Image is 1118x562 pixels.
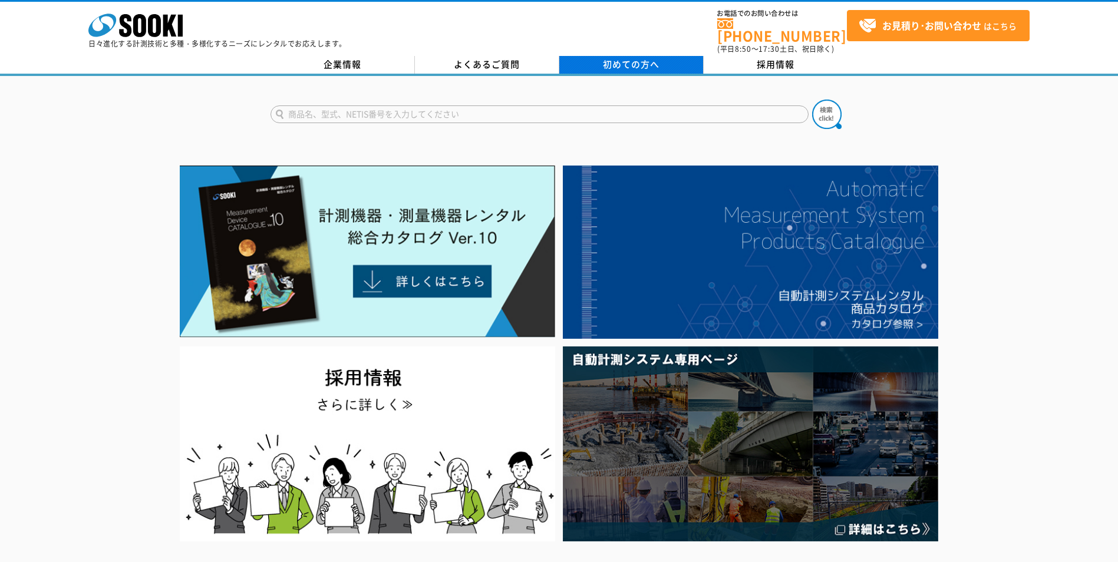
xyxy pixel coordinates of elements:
img: SOOKI recruit [180,346,555,541]
a: 企業情報 [271,56,415,74]
img: Catalog Ver10 [180,166,555,338]
img: 自動計測システム専用ページ [563,346,938,541]
span: (平日 ～ 土日、祝日除く) [717,44,834,54]
span: 初めての方へ [603,58,659,71]
img: btn_search.png [812,100,842,129]
span: 8:50 [735,44,751,54]
input: 商品名、型式、NETIS番号を入力してください [271,105,809,123]
a: 採用情報 [704,56,848,74]
span: はこちら [859,17,1017,35]
a: お見積り･お問い合わせはこちら [847,10,1030,41]
a: 初めての方へ [559,56,704,74]
span: お電話でのお問い合わせは [717,10,847,17]
img: 自動計測システムカタログ [563,166,938,339]
p: 日々進化する計測技術と多種・多様化するニーズにレンタルでお応えします。 [88,40,347,47]
a: [PHONE_NUMBER] [717,18,847,42]
span: 17:30 [758,44,780,54]
strong: お見積り･お問い合わせ [882,18,981,32]
a: よくあるご質問 [415,56,559,74]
